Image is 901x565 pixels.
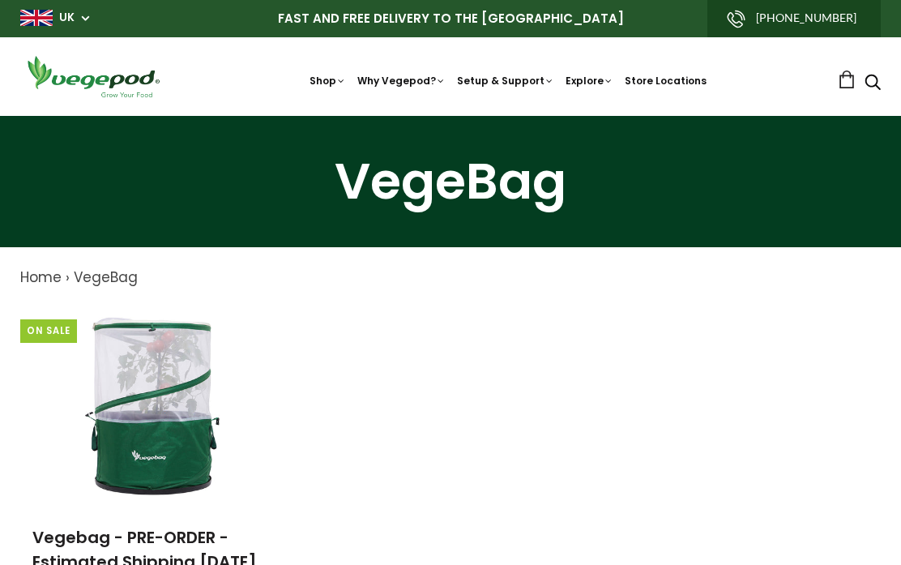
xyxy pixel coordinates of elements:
a: VegeBag [74,268,138,287]
a: Search [865,75,881,92]
nav: breadcrumbs [20,268,881,289]
a: Home [20,268,62,287]
a: Explore [566,74,613,88]
a: Shop [310,74,346,88]
a: Setup & Support [457,74,554,88]
span: › [66,268,70,287]
img: gb_large.png [20,10,53,26]
h1: VegeBag [20,156,881,207]
a: Store Locations [625,74,707,88]
a: Why Vegepod? [357,74,446,88]
img: Vegepod [20,54,166,100]
img: Vegebag - PRE-ORDER - Estimated Shipping September 15th [53,305,256,507]
a: UK [59,10,75,26]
